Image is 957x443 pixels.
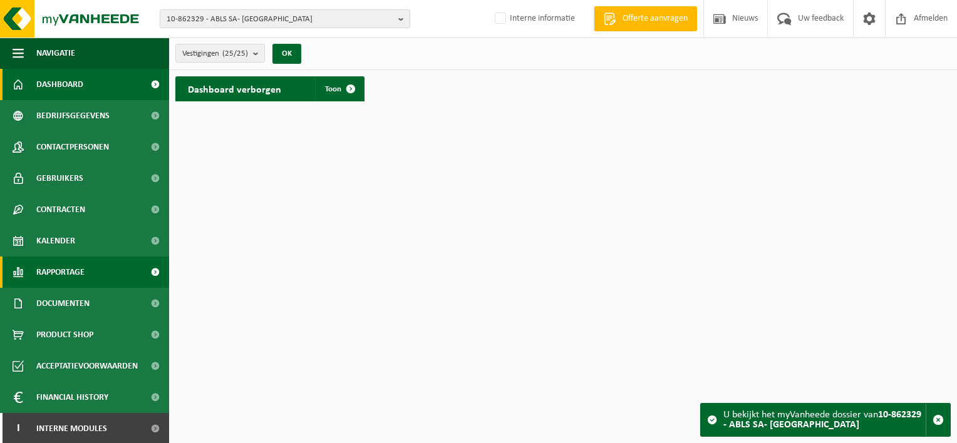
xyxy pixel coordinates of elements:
span: Contracten [36,194,85,225]
strong: 10-862329 - ABLS SA- [GEOGRAPHIC_DATA] [723,410,921,430]
span: Kalender [36,225,75,257]
span: Vestigingen [182,44,248,63]
button: OK [272,44,301,64]
span: Rapportage [36,257,85,288]
h2: Dashboard verborgen [175,76,294,101]
span: Product Shop [36,319,93,350]
span: Navigatie [36,38,75,69]
span: Bedrijfsgegevens [36,100,110,131]
div: U bekijkt het myVanheede dossier van [723,404,926,436]
span: Dashboard [36,69,83,100]
label: Interne informatie [492,9,575,28]
span: Acceptatievoorwaarden [36,350,138,382]
span: Offerte aanvragen [619,13,691,25]
button: Vestigingen(25/25) [175,44,265,63]
span: Toon [325,85,341,93]
button: 10-862329 - ABLS SA- [GEOGRAPHIC_DATA] [160,9,410,28]
span: Financial History [36,382,108,413]
a: Offerte aanvragen [594,6,697,31]
a: Toon [315,76,363,101]
span: 10-862329 - ABLS SA- [GEOGRAPHIC_DATA] [167,10,393,29]
span: Contactpersonen [36,131,109,163]
count: (25/25) [222,49,248,58]
span: Gebruikers [36,163,83,194]
span: Documenten [36,288,90,319]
